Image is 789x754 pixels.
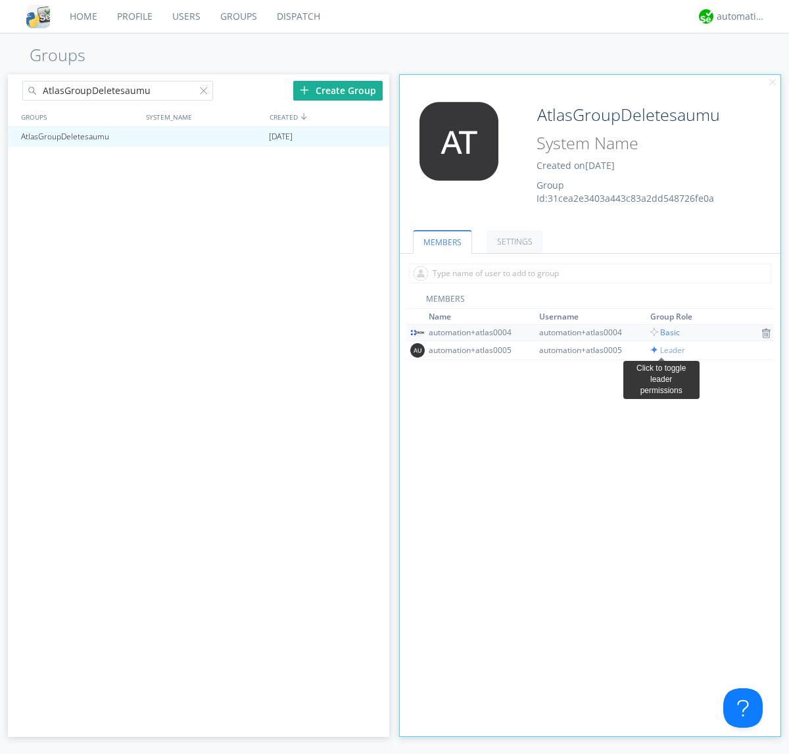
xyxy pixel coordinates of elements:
[18,107,139,126] div: GROUPS
[293,81,383,101] div: Create Group
[650,327,680,338] span: Basic
[648,309,759,325] th: Toggle SortBy
[22,81,213,101] input: Search groups
[409,264,771,283] input: Type name of user to add to group
[532,131,744,156] input: System Name
[429,344,527,356] div: automation+atlas0005
[723,688,763,728] iframe: Toggle Customer Support
[585,159,615,172] span: [DATE]
[410,102,508,181] img: 373638.png
[8,127,389,147] a: AtlasGroupDeletesaumu[DATE]
[410,329,425,335] img: orion-labs-logo.svg
[143,107,266,126] div: SYSTEM_NAME
[429,327,527,338] div: automation+atlas0004
[26,5,50,28] img: cddb5a64eb264b2086981ab96f4c1ba7
[300,85,309,95] img: plus.svg
[768,78,777,87] img: cancel.svg
[761,328,771,339] img: icon-trash.svg
[427,309,538,325] th: Toggle SortBy
[717,10,766,23] div: automation+atlas
[18,127,141,147] div: AtlasGroupDeletesaumu
[532,102,744,128] input: Group Name
[537,179,714,204] span: Group Id: 31cea2e3403a443c83a2dd548726fe0a
[487,230,543,253] a: SETTINGS
[266,107,391,126] div: CREATED
[539,327,638,338] div: automation+atlas0004
[269,127,293,147] span: [DATE]
[629,363,694,396] div: Click to toggle leader permissions
[406,293,775,309] div: MEMBERS
[410,343,425,358] img: 373638.png
[539,344,638,356] div: automation+atlas0005
[537,159,615,172] span: Created on
[699,9,713,24] img: d2d01cd9b4174d08988066c6d424eccd
[650,344,685,356] span: Leader
[413,230,472,254] a: MEMBERS
[537,309,648,325] th: Toggle SortBy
